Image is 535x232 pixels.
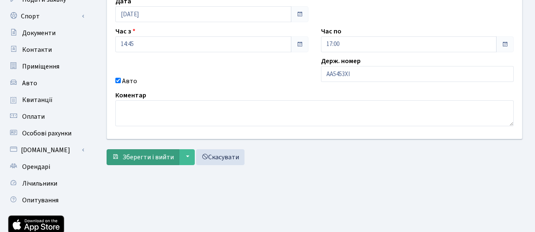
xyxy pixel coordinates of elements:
[321,26,341,36] label: Час по
[22,95,53,105] span: Квитанції
[4,8,88,25] a: Спорт
[4,142,88,158] a: [DOMAIN_NAME]
[22,79,37,88] span: Авто
[115,90,146,100] label: Коментар
[22,129,71,138] span: Особові рахунки
[22,28,56,38] span: Документи
[321,56,361,66] label: Держ. номер
[4,25,88,41] a: Документи
[22,112,45,121] span: Оплати
[22,62,59,71] span: Приміщення
[22,179,57,188] span: Лічильники
[107,149,179,165] button: Зберегти і вийти
[4,125,88,142] a: Особові рахунки
[321,66,514,82] input: AA0001AA
[22,162,50,171] span: Орендарі
[22,196,59,205] span: Опитування
[4,108,88,125] a: Оплати
[4,192,88,209] a: Опитування
[4,41,88,58] a: Контакти
[4,158,88,175] a: Орендарі
[4,75,88,92] a: Авто
[122,153,174,162] span: Зберегти і вийти
[22,45,52,54] span: Контакти
[196,149,245,165] a: Скасувати
[4,175,88,192] a: Лічильники
[4,58,88,75] a: Приміщення
[122,76,137,86] label: Авто
[4,92,88,108] a: Квитанції
[115,26,135,36] label: Час з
